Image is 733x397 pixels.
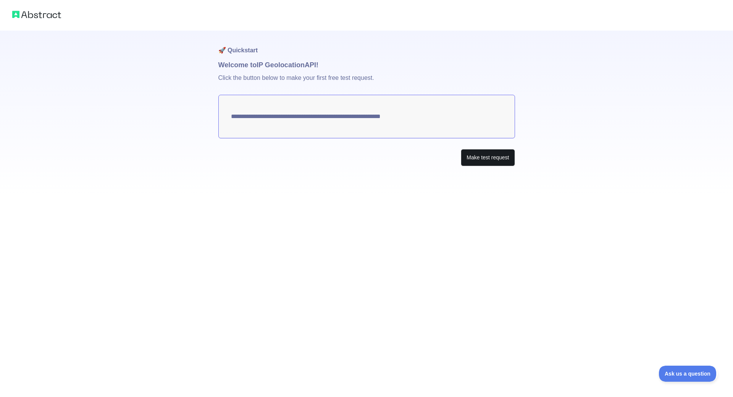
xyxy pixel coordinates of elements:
[218,60,515,70] h1: Welcome to IP Geolocation API!
[218,31,515,60] h1: 🚀 Quickstart
[659,366,718,382] iframe: Toggle Customer Support
[461,149,515,166] button: Make test request
[218,70,515,95] p: Click the button below to make your first free test request.
[12,9,61,20] img: Abstract logo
